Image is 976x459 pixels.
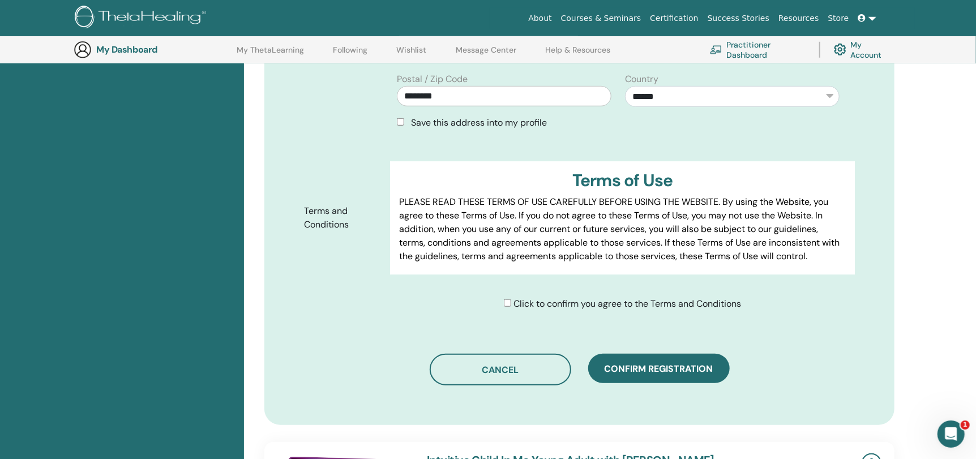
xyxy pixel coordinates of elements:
[625,72,658,86] label: Country
[774,8,824,29] a: Resources
[938,421,965,448] iframe: Intercom live chat
[834,41,846,58] img: cog.svg
[75,6,210,31] img: logo.png
[524,8,556,29] a: About
[399,195,846,263] p: PLEASE READ THESE TERMS OF USE CAREFULLY BEFORE USING THE WEBSITE. By using the Website, you agre...
[430,354,571,385] button: Cancel
[96,44,209,55] h3: My Dashboard
[411,117,547,128] span: Save this address into my profile
[588,354,730,383] button: Confirm registration
[710,45,722,54] img: chalkboard-teacher.svg
[834,37,891,62] a: My Account
[557,8,646,29] a: Courses & Seminars
[399,272,846,435] p: Lor IpsumDolorsi.ame Cons adipisci elits do eiusm tem incid, utl etdol, magnaali eni adminimve qu...
[710,37,806,62] a: Practitioner Dashboard
[545,45,610,63] a: Help & Resources
[333,45,367,63] a: Following
[961,421,970,430] span: 1
[456,45,516,63] a: Message Center
[605,363,713,375] span: Confirm registration
[645,8,703,29] a: Certification
[513,298,741,310] span: Click to confirm you agree to the Terms and Conditions
[237,45,304,63] a: My ThetaLearning
[74,41,92,59] img: generic-user-icon.jpg
[399,170,846,191] h3: Terms of Use
[703,8,774,29] a: Success Stories
[296,200,390,235] label: Terms and Conditions
[397,45,427,63] a: Wishlist
[824,8,854,29] a: Store
[482,364,519,376] span: Cancel
[397,72,468,86] label: Postal / Zip Code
